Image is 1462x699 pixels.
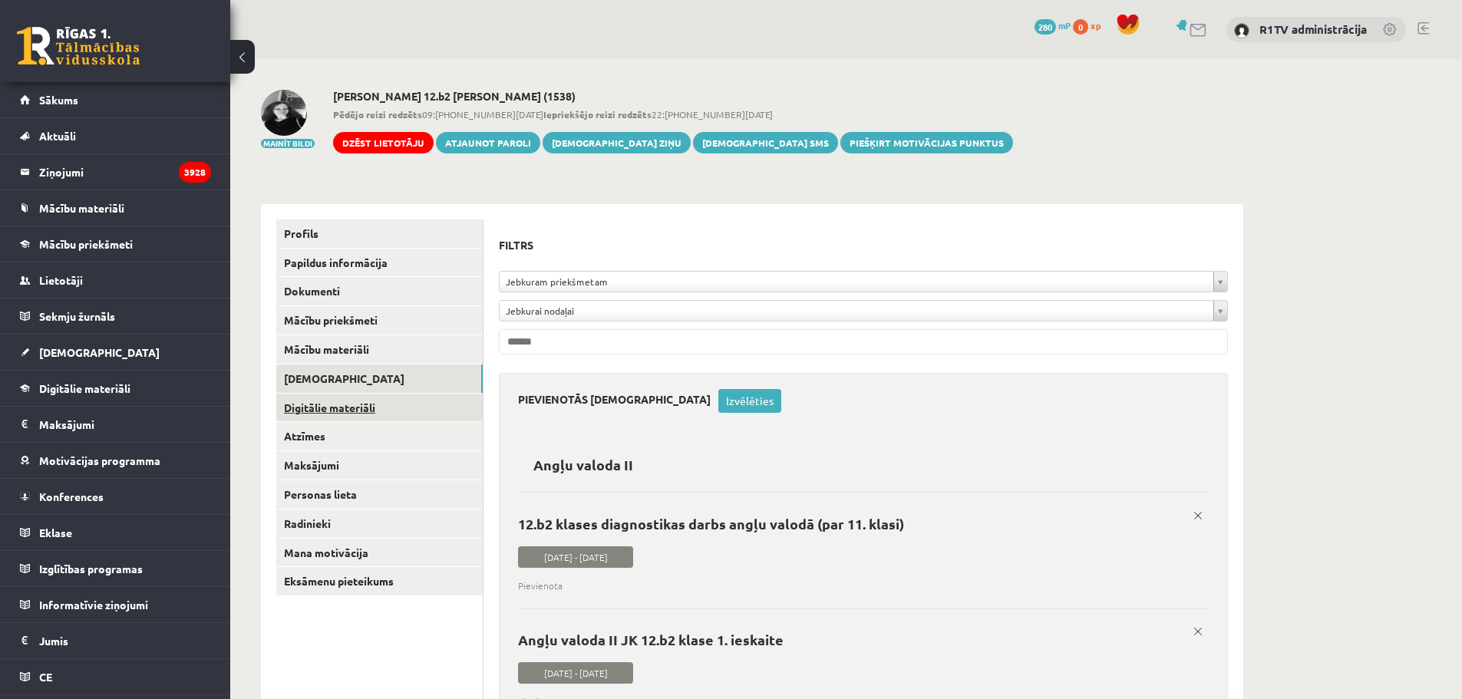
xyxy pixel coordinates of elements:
[1259,21,1367,37] a: R1TV administrācija
[500,272,1227,292] a: Jebkuram priekšmetam
[39,345,160,359] span: [DEMOGRAPHIC_DATA]
[276,480,483,509] a: Personas lieta
[20,515,211,550] a: Eklase
[20,551,211,586] a: Izglītības programas
[506,301,1207,321] span: Jebkurai nodaļai
[518,447,648,483] h2: Angļu valoda II
[39,93,78,107] span: Sākums
[20,479,211,514] a: Konferences
[20,226,211,262] a: Mācību priekšmeti
[1073,19,1088,35] span: 0
[518,546,633,568] span: [DATE] - [DATE]
[20,659,211,694] a: CE
[436,132,540,153] a: Atjaunot paroli
[499,235,1210,256] h3: Filtrs
[1187,621,1209,642] a: x
[261,90,307,136] img: Megija Līdaka
[20,623,211,658] a: Jumis
[39,526,72,539] span: Eklase
[276,422,483,450] a: Atzīmes
[333,132,434,153] a: Dzēst lietotāju
[543,132,691,153] a: [DEMOGRAPHIC_DATA] ziņu
[39,407,211,442] legend: Maksājumi
[179,162,211,183] i: 3928
[518,389,718,406] h3: Pievienotās [DEMOGRAPHIC_DATA]
[39,201,124,215] span: Mācību materiāli
[840,132,1013,153] a: Piešķirt motivācijas punktus
[276,306,483,335] a: Mācību priekšmeti
[20,82,211,117] a: Sākums
[39,670,52,684] span: CE
[39,154,211,190] legend: Ziņojumi
[276,539,483,567] a: Mana motivācija
[1035,19,1071,31] a: 280 mP
[333,90,1013,103] h2: [PERSON_NAME] 12.b2 [PERSON_NAME] (1538)
[20,407,211,442] a: Maksājumi
[39,562,143,575] span: Izglītības programas
[20,190,211,226] a: Mācību materiāli
[1058,19,1071,31] span: mP
[1234,23,1249,38] img: R1TV administrācija
[693,132,838,153] a: [DEMOGRAPHIC_DATA] SMS
[276,277,483,305] a: Dokumenti
[543,108,652,120] b: Iepriekšējo reizi redzēts
[20,371,211,406] a: Digitālie materiāli
[276,394,483,422] a: Digitālie materiāli
[276,451,483,480] a: Maksājumi
[20,262,211,298] a: Lietotāji
[20,298,211,334] a: Sekmju žurnāls
[39,273,83,287] span: Lietotāji
[39,129,76,143] span: Aktuāli
[261,139,315,148] button: Mainīt bildi
[20,154,211,190] a: Ziņojumi3928
[39,309,115,323] span: Sekmju žurnāls
[518,631,1197,648] p: Angļu valoda II JK 12.b2 klase 1. ieskaite
[39,490,104,503] span: Konferences
[1073,19,1108,31] a: 0 xp
[20,587,211,622] a: Informatīvie ziņojumi
[276,219,483,248] a: Profils
[333,107,1013,121] span: 09:[PHONE_NUMBER][DATE] 22:[PHONE_NUMBER][DATE]
[1091,19,1101,31] span: xp
[17,27,140,65] a: Rīgas 1. Tālmācības vidusskola
[518,516,1197,532] p: 12.b2 klases diagnostikas darbs angļu valodā (par 11. klasi)
[518,662,633,684] span: [DATE] - [DATE]
[1035,19,1056,35] span: 280
[276,335,483,364] a: Mācību materiāli
[20,118,211,153] a: Aktuāli
[276,509,483,538] a: Radinieki
[39,453,160,467] span: Motivācijas programma
[20,443,211,478] a: Motivācijas programma
[20,335,211,370] a: [DEMOGRAPHIC_DATA]
[39,598,148,612] span: Informatīvie ziņojumi
[718,389,781,413] a: Izvēlēties
[500,301,1227,321] a: Jebkurai nodaļai
[1187,505,1209,526] a: x
[39,381,130,395] span: Digitālie materiāli
[276,364,483,393] a: [DEMOGRAPHIC_DATA]
[39,634,68,648] span: Jumis
[333,108,422,120] b: Pēdējo reizi redzēts
[276,249,483,277] a: Papildus informācija
[39,237,133,251] span: Mācību priekšmeti
[518,579,1197,592] span: Pievienota
[276,567,483,595] a: Eksāmenu pieteikums
[506,272,1207,292] span: Jebkuram priekšmetam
